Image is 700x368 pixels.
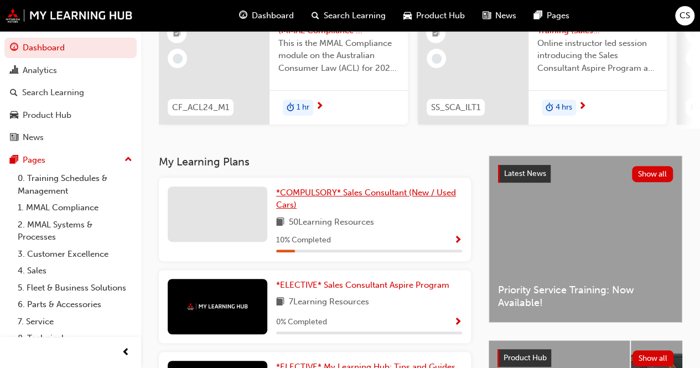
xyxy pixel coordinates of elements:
[13,199,137,216] a: 1. MMAL Compliance
[498,165,673,183] a: Latest NewsShow all
[13,262,137,279] a: 4. Sales
[289,216,374,230] span: 50 Learning Resources
[534,9,542,23] span: pages-icon
[489,156,682,323] a: Latest NewsShow allPriority Service Training: Now Available!
[125,153,132,167] span: up-icon
[4,105,137,126] a: Product Hub
[276,279,454,292] a: *ELECTIVE* Sales Consultant Aspire Program
[10,88,18,98] span: search-icon
[276,186,462,211] a: *COMPULSORY* Sales Consultant (New / Used Cars)
[432,27,440,41] span: booktick-icon
[23,154,45,167] div: Pages
[632,350,674,366] button: Show all
[403,9,412,23] span: car-icon
[10,156,18,165] span: pages-icon
[289,296,369,309] span: 7 Learning Resources
[498,284,673,309] span: Priority Service Training: Now Available!
[10,111,18,121] span: car-icon
[172,101,229,114] span: CF_ACL24_M1
[297,101,309,114] span: 1 hr
[22,86,84,99] div: Search Learning
[675,6,694,25] button: CS
[474,4,525,27] a: news-iconNews
[23,109,71,122] div: Product Hub
[454,236,462,246] span: Show Progress
[278,37,399,75] span: This is the MMAL Compliance module on the Australian Consumer Law (ACL) for 2024. Complete this m...
[632,166,673,182] button: Show all
[13,246,137,263] a: 3. Customer Excellence
[4,35,137,150] button: DashboardAnalyticsSearch LearningProduct HubNews
[173,54,183,64] span: learningRecordVerb_NONE-icon
[23,64,57,77] div: Analytics
[416,9,465,22] span: Product Hub
[431,101,480,114] span: SS_SCA_ILT1
[495,9,516,22] span: News
[4,150,137,170] button: Pages
[276,188,456,210] span: *COMPULSORY* Sales Consultant (New / Used Cars)
[13,216,137,246] a: 2. MMAL Systems & Processes
[578,102,587,112] span: next-icon
[239,9,247,23] span: guage-icon
[556,101,572,114] span: 4 hrs
[454,318,462,328] span: Show Progress
[537,37,658,75] span: Online instructor led session introducing the Sales Consultant Aspire Program and outlining what ...
[10,133,18,143] span: news-icon
[504,353,547,362] span: Product Hub
[13,296,137,313] a: 6. Parts & Accessories
[276,234,331,247] span: 10 % Completed
[4,82,137,103] a: Search Learning
[173,27,181,41] span: booktick-icon
[395,4,474,27] a: car-iconProduct Hub
[252,9,294,22] span: Dashboard
[23,131,44,144] div: News
[497,349,673,367] a: Product HubShow all
[312,9,319,23] span: search-icon
[13,279,137,297] a: 5. Fleet & Business Solutions
[303,4,395,27] a: search-iconSearch Learning
[10,43,18,53] span: guage-icon
[287,101,294,115] span: duration-icon
[187,303,248,310] img: mmal
[324,9,386,22] span: Search Learning
[13,313,137,330] a: 7. Service
[504,169,546,178] span: Latest News
[680,9,690,22] span: CS
[13,170,137,199] a: 0. Training Schedules & Management
[315,102,324,112] span: next-icon
[122,346,130,360] span: prev-icon
[6,8,133,23] img: mmal
[276,216,284,230] span: book-icon
[432,54,442,64] span: learningRecordVerb_NONE-icon
[483,9,491,23] span: news-icon
[276,316,327,329] span: 0 % Completed
[159,156,471,168] h3: My Learning Plans
[691,27,699,41] span: booktick-icon
[230,4,303,27] a: guage-iconDashboard
[454,234,462,247] button: Show Progress
[546,101,553,115] span: duration-icon
[10,66,18,76] span: chart-icon
[276,280,449,290] span: *ELECTIVE* Sales Consultant Aspire Program
[454,315,462,329] button: Show Progress
[525,4,578,27] a: pages-iconPages
[276,296,284,309] span: book-icon
[4,38,137,58] a: Dashboard
[547,9,569,22] span: Pages
[13,330,137,347] a: 8. Technical
[4,60,137,81] a: Analytics
[4,127,137,148] a: News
